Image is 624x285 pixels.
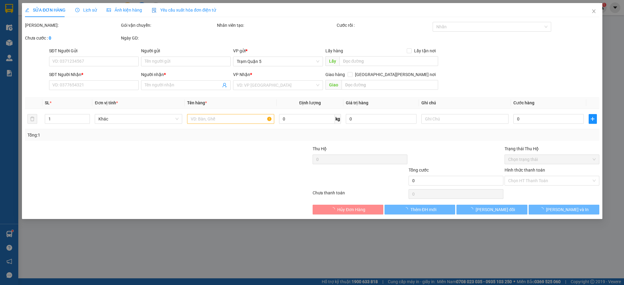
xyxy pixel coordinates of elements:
[513,100,534,105] span: Cước hàng
[49,71,138,78] div: SĐT Người Nhận
[335,114,341,124] span: kg
[141,47,231,54] div: Người gửi
[325,56,339,66] span: Lấy
[98,114,178,123] span: Khác
[385,205,455,214] button: Thêm ĐH mới
[187,100,207,105] span: Tên hàng
[313,146,327,151] span: Thu Hộ
[121,35,215,41] div: Ngày GD:
[25,8,66,12] span: SỬA ĐƠN HÀNG
[25,35,120,41] div: Chưa cước :
[325,48,343,53] span: Lấy hàng
[49,36,51,40] b: 0
[121,22,215,29] div: Gói vận chuyển:
[25,8,29,12] span: edit
[325,80,341,90] span: Giao
[75,8,80,12] span: clock-circle
[456,205,527,214] button: [PERSON_NAME] đổi
[469,207,476,211] span: loading
[419,97,511,109] th: Ghi chú
[299,100,321,105] span: Định lượng
[585,3,602,20] button: Close
[217,22,335,29] div: Nhân viên tạo:
[404,207,410,211] span: loading
[476,206,515,213] span: [PERSON_NAME] đổi
[346,100,368,105] span: Giá trị hàng
[339,56,438,66] input: Dọc đường
[508,155,596,164] span: Chọn trạng thái
[27,114,37,124] button: delete
[539,207,546,211] span: loading
[331,207,337,211] span: loading
[107,8,142,12] span: Ảnh kiện hàng
[222,83,227,88] span: user-add
[546,206,588,213] span: [PERSON_NAME] và In
[152,8,216,12] span: Yêu cầu xuất hóa đơn điện tử
[187,114,274,124] input: VD: Bàn, Ghế
[589,116,597,121] span: plus
[589,114,597,124] button: plus
[233,72,250,77] span: VP Nhận
[421,114,508,124] input: Ghi Chú
[505,168,545,172] label: Hình thức thanh toán
[237,57,319,66] span: Trạm Quận 5
[107,8,111,12] span: picture
[410,206,436,213] span: Thêm ĐH mới
[152,8,157,13] img: icon
[591,9,596,14] span: close
[95,100,118,105] span: Đơn vị tính
[505,145,599,152] div: Trạng thái Thu Hộ
[25,22,120,29] div: [PERSON_NAME]:
[141,71,231,78] div: Người nhận
[337,206,365,213] span: Hủy Đơn Hàng
[337,22,431,29] div: Cước rồi :
[44,100,49,105] span: SL
[27,132,241,138] div: Tổng: 1
[411,47,438,54] span: Lấy tận nơi
[49,47,138,54] div: SĐT Người Gửi
[528,205,599,214] button: [PERSON_NAME] và In
[313,205,383,214] button: Hủy Đơn Hàng
[312,189,408,200] div: Chưa thanh toán
[233,47,323,54] div: VP gửi
[75,8,97,12] span: Lịch sử
[325,72,345,77] span: Giao hàng
[352,71,438,78] span: [GEOGRAPHIC_DATA][PERSON_NAME] nơi
[341,80,438,90] input: Dọc đường
[409,168,429,172] span: Tổng cước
